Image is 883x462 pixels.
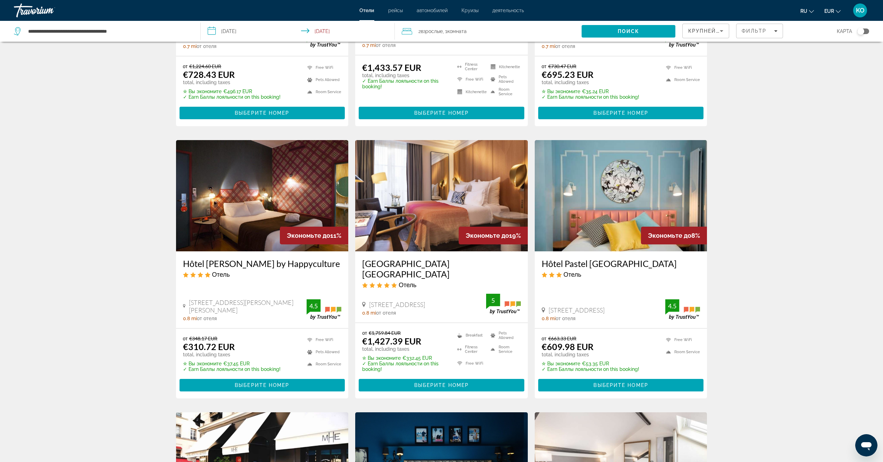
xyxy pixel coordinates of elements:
ins: €695.23 EUR [542,69,593,80]
del: €348.17 EUR [189,335,217,341]
li: Free WiFi [663,335,700,344]
img: TrustYou guest rating badge [307,299,341,320]
span: от отеля [197,43,216,49]
li: Fitness Center [454,62,487,71]
li: Kitchenette [454,87,487,96]
button: Выберите номер [538,379,704,391]
mat-select: Sort by [688,27,723,35]
del: €730.47 EUR [548,63,576,69]
p: total, including taxes [362,346,449,352]
div: 4.5 [307,302,320,310]
img: TrustYou guest rating badge [486,294,521,314]
button: Change currency [824,6,841,16]
p: €53.35 EUR [542,361,639,366]
span: 2 [418,26,443,36]
li: Free WiFi [663,63,700,72]
a: Hôtel [PERSON_NAME] by Happyculture [183,258,342,269]
span: от отеля [376,310,396,316]
iframe: Schaltfläche zum Öffnen des Messaging-Fensters [855,434,877,456]
span: от отеля [555,43,575,49]
button: Выберите номер [180,107,345,119]
p: ✓ Earn Баллы лояльности on this booking! [362,78,449,89]
span: Поиск [618,29,640,34]
span: Экономьте до [287,232,330,239]
p: €496.17 EUR [183,89,281,94]
div: 4 star Hotel [183,270,342,278]
span: ✮ Вы экономите [362,355,401,361]
span: от отеля [197,316,217,321]
p: ✓ Earn Баллы лояльности on this booking! [542,366,639,372]
ins: €609.98 EUR [542,341,593,352]
p: total, including taxes [542,80,639,85]
span: 0.7 mi [183,43,197,49]
del: €1,224.60 EUR [189,63,221,69]
li: Pets Allowed [304,75,341,84]
span: карта [837,26,852,36]
li: Room Service [304,88,341,96]
span: от [542,63,547,69]
input: Search hotel destination [27,26,190,37]
a: [GEOGRAPHIC_DATA] [GEOGRAPHIC_DATA] [362,258,521,279]
li: Free WiFi [304,335,341,344]
button: Select check in and out date [201,21,394,42]
p: total, including taxes [183,80,281,85]
span: Крупнейшие сбережения [688,28,773,34]
del: €663.33 EUR [548,335,576,341]
del: €1,759.84 EUR [369,330,401,336]
li: Pets Allowed [487,75,520,84]
button: Выберите номер [538,107,704,119]
a: Travorium [14,1,83,19]
a: деятельность [492,8,524,13]
a: Выберите номер [359,108,524,116]
a: Выберите номер [180,108,345,116]
li: Free WiFi [304,63,341,72]
span: 0.7 mi [542,43,555,49]
p: total, including taxes [183,352,281,357]
a: Hôtel Pastel Paris [535,140,707,251]
li: Room Service [663,348,700,356]
li: Fitness Center [454,344,487,355]
span: от [542,335,547,341]
span: Выберите номер [235,110,289,116]
button: User Menu [851,3,869,18]
div: 11% [280,227,348,244]
li: Room Service [487,87,520,96]
img: Hôtel Boris V. by Happyculture [176,140,349,251]
div: 5 star Hotel [362,281,521,289]
a: рейсы [388,8,403,13]
a: Выберите номер [180,381,345,388]
span: Круизы [461,8,478,13]
a: Выберите номер [538,381,704,388]
span: Выберите номер [414,382,469,388]
span: от отеля [376,42,395,48]
span: Экономьте до [466,232,509,239]
span: 0.7 mi [362,42,376,48]
span: от [362,330,367,336]
span: ✮ Вы экономите [183,89,222,94]
a: Выберите номер [359,381,524,388]
span: 0.8 mi [183,316,197,321]
span: Выберите номер [235,382,289,388]
span: Отель [564,270,581,278]
li: Kitchenette [487,62,520,71]
span: от [183,63,188,69]
div: 19% [459,227,528,244]
span: KO [856,7,865,14]
a: автомобилей [417,8,448,13]
span: ✮ Вы экономите [542,89,580,94]
a: Отели [359,8,374,13]
span: Комната [447,29,467,34]
p: total, including taxes [542,352,639,357]
ins: €310.72 EUR [183,341,235,352]
span: Выберите номер [414,110,469,116]
p: ✓ Earn Баллы лояльности on this booking! [542,94,639,100]
p: ✓ Earn Баллы лояльности on this booking! [183,94,281,100]
span: [STREET_ADDRESS][PERSON_NAME][PERSON_NAME] [189,299,307,314]
span: ✮ Вы экономите [183,361,222,366]
li: Room Service [304,360,341,368]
